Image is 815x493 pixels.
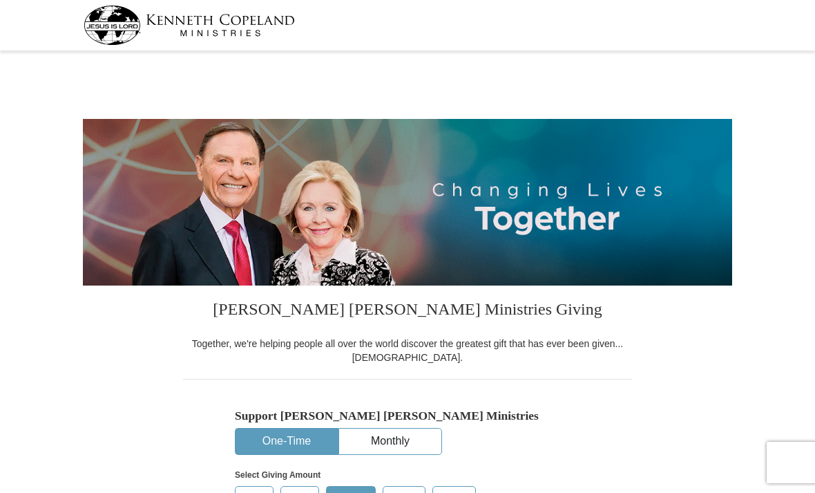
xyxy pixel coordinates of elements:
img: kcm-header-logo.svg [84,6,295,45]
div: Together, we're helping people all over the world discover the greatest gift that has ever been g... [183,337,632,364]
button: Monthly [339,429,441,454]
h3: [PERSON_NAME] [PERSON_NAME] Ministries Giving [183,286,632,337]
h5: Support [PERSON_NAME] [PERSON_NAME] Ministries [235,409,580,423]
button: One-Time [236,429,338,454]
strong: Select Giving Amount [235,470,320,480]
